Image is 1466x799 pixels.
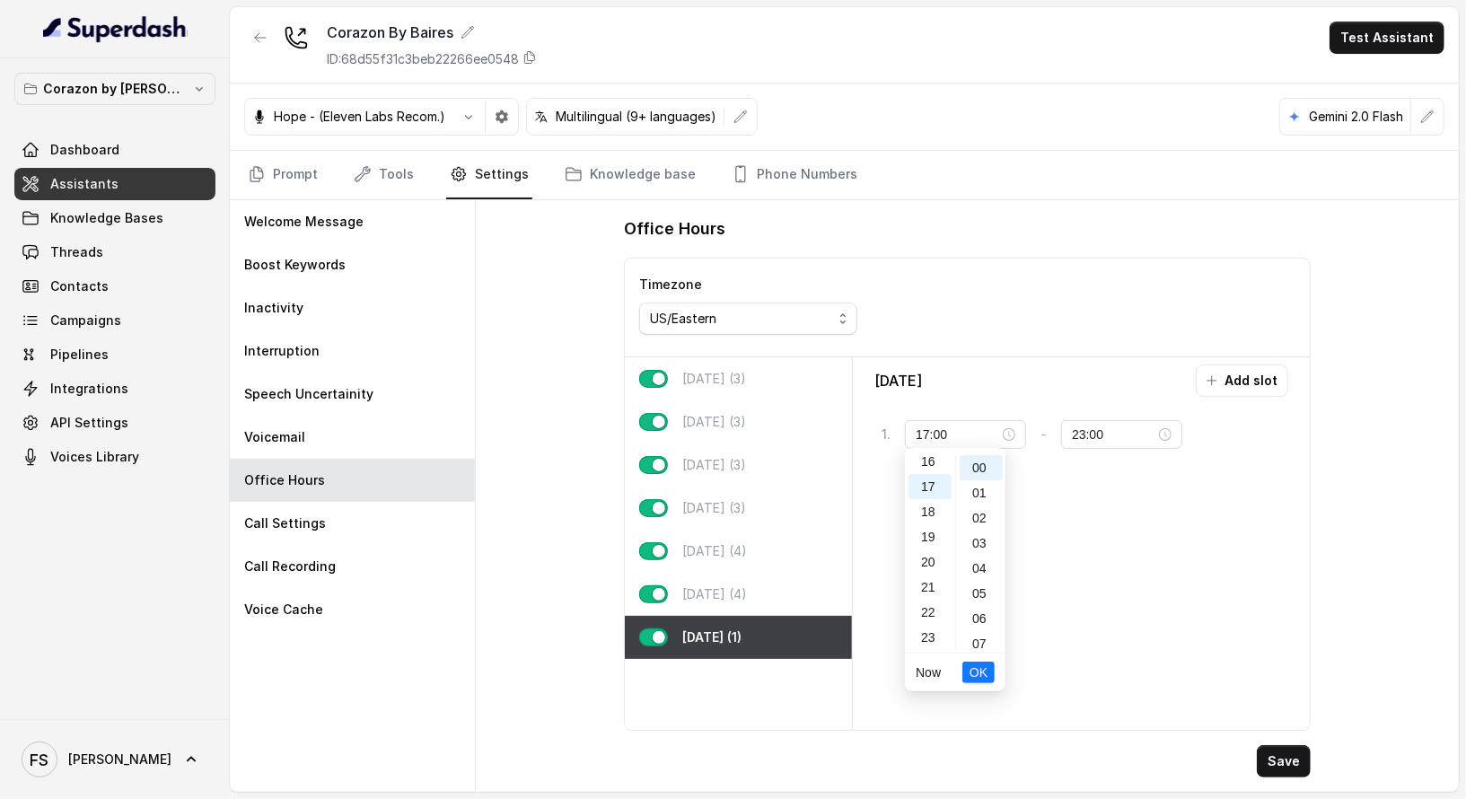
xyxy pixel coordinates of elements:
[244,213,364,231] p: Welcome Message
[960,631,1003,656] div: 07
[962,662,995,683] button: OK
[50,175,119,193] span: Assistants
[960,606,1003,631] div: 06
[43,14,188,43] img: light.svg
[909,499,952,524] div: 18
[244,151,321,199] a: Prompt
[1309,108,1403,126] p: Gemini 2.0 Flash
[14,73,215,105] button: Corazon by [PERSON_NAME]
[639,277,702,292] label: Timezone
[50,448,139,466] span: Voices Library
[50,380,128,398] span: Integrations
[960,505,1003,531] div: 02
[244,514,326,532] p: Call Settings
[960,556,1003,581] div: 04
[909,524,952,549] div: 19
[327,22,537,43] div: Corazon By Baires
[43,78,187,100] p: Corazon by [PERSON_NAME]
[639,303,857,335] button: US/Eastern
[682,370,746,388] p: [DATE] (3)
[14,270,215,303] a: Contacts
[1072,425,1155,444] input: Select time
[14,168,215,200] a: Assistants
[682,628,742,646] p: [DATE] (1)
[68,751,171,768] span: [PERSON_NAME]
[31,751,49,769] text: FS
[916,425,999,444] input: Select time
[960,480,1003,505] div: 01
[682,456,746,474] p: [DATE] (3)
[960,531,1003,556] div: 03
[650,308,832,329] div: US/Eastern
[244,151,1444,199] nav: Tabs
[682,542,747,560] p: [DATE] (4)
[14,304,215,337] a: Campaigns
[14,734,215,785] a: [PERSON_NAME]
[556,108,716,126] p: Multilingual (9+ languages)
[244,342,320,360] p: Interruption
[909,474,952,499] div: 17
[1040,424,1047,445] p: -
[50,312,121,329] span: Campaigns
[14,338,215,371] a: Pipelines
[244,558,336,575] p: Call Recording
[728,151,861,199] a: Phone Numbers
[882,426,891,443] p: 1 .
[14,134,215,166] a: Dashboard
[14,236,215,268] a: Threads
[244,428,305,446] p: Voicemail
[244,299,303,317] p: Inactivity
[50,277,109,295] span: Contacts
[14,441,215,473] a: Voices Library
[960,581,1003,606] div: 05
[350,151,417,199] a: Tools
[1287,110,1302,124] svg: google logo
[561,151,699,199] a: Knowledge base
[244,601,323,619] p: Voice Cache
[874,370,922,391] p: [DATE]
[1196,364,1288,397] button: Add slot
[1257,745,1311,777] button: Save
[50,209,163,227] span: Knowledge Bases
[909,575,952,600] div: 21
[970,663,988,682] span: OK
[909,600,952,625] div: 22
[682,499,746,517] p: [DATE] (3)
[50,141,119,159] span: Dashboard
[960,455,1003,480] div: 00
[14,202,215,234] a: Knowledge Bases
[50,243,103,261] span: Threads
[909,449,952,474] div: 16
[1330,22,1444,54] button: Test Assistant
[244,471,325,489] p: Office Hours
[624,215,725,243] h1: Office Hours
[682,585,747,603] p: [DATE] (4)
[916,665,941,680] a: Now
[50,414,128,432] span: API Settings
[244,385,373,403] p: Speech Uncertainity
[50,346,109,364] span: Pipelines
[327,50,519,68] p: ID: 68d55f31c3beb22266ee0548
[909,549,952,575] div: 20
[682,413,746,431] p: [DATE] (3)
[244,256,346,274] p: Boost Keywords
[909,625,952,650] div: 23
[14,407,215,439] a: API Settings
[446,151,532,199] a: Settings
[14,373,215,405] a: Integrations
[274,108,445,126] p: Hope - (Eleven Labs Recom.)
